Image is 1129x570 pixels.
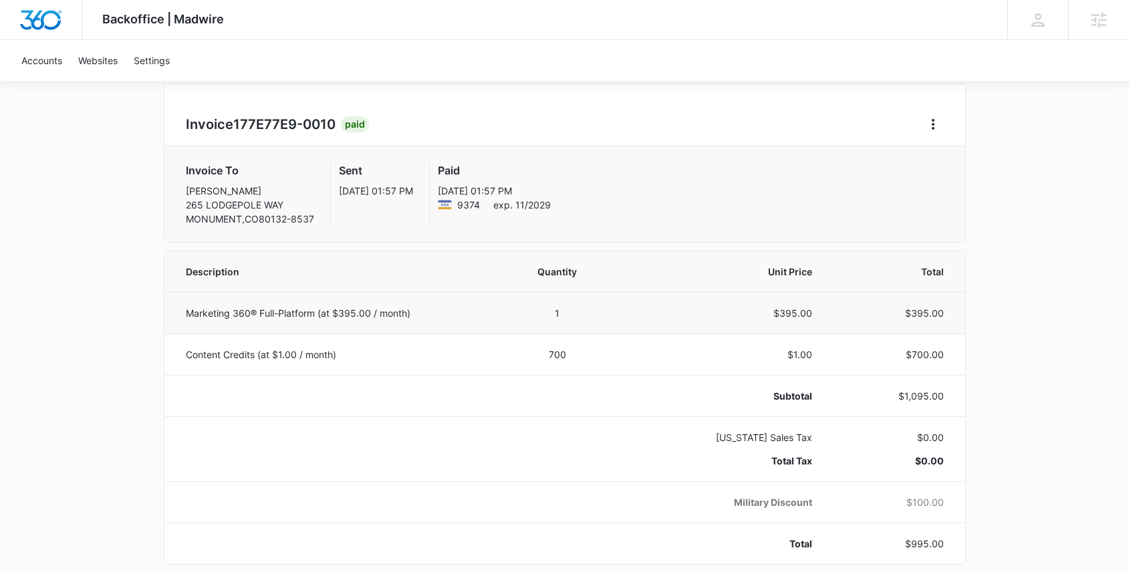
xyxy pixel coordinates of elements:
p: [DATE] 01:57 PM [339,184,413,198]
td: 700 [499,333,617,375]
span: Total [844,265,944,279]
p: Total [632,537,812,551]
td: 1 [499,292,617,333]
p: [PERSON_NAME] 265 LODGEPOLE WAY MONUMENT , CO 80132-8537 [186,184,314,226]
p: $1.00 [632,347,812,362]
p: $0.00 [844,430,944,444]
p: Total Tax [632,454,812,468]
p: $1,095.00 [844,389,944,403]
button: Home [922,114,944,135]
span: Unit Price [632,265,812,279]
p: $395.00 [844,306,944,320]
h2: Invoice [186,114,341,134]
p: [US_STATE] Sales Tax [632,430,812,444]
span: Description [186,265,483,279]
span: 177E77E9-0010 [233,116,336,132]
p: Content Credits (at $1.00 / month) [186,347,483,362]
h3: Invoice To [186,162,314,178]
span: exp. 11/2029 [493,198,551,212]
p: $0.00 [844,454,944,468]
p: $995.00 [844,537,944,551]
span: Visa ending with [457,198,480,212]
a: Accounts [13,40,70,81]
a: Websites [70,40,126,81]
p: [DATE] 01:57 PM [438,184,551,198]
p: Military Discount [632,495,812,509]
p: Marketing 360® Full-Platform (at $395.00 / month) [186,306,483,320]
span: Backoffice | Madwire [102,12,224,26]
p: $700.00 [844,347,944,362]
span: Quantity [515,265,601,279]
a: Settings [126,40,178,81]
div: Paid [341,116,369,132]
h3: Sent [339,162,413,178]
p: Subtotal [632,389,812,403]
p: $395.00 [632,306,812,320]
h3: Paid [438,162,551,178]
p: $100.00 [844,495,944,509]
